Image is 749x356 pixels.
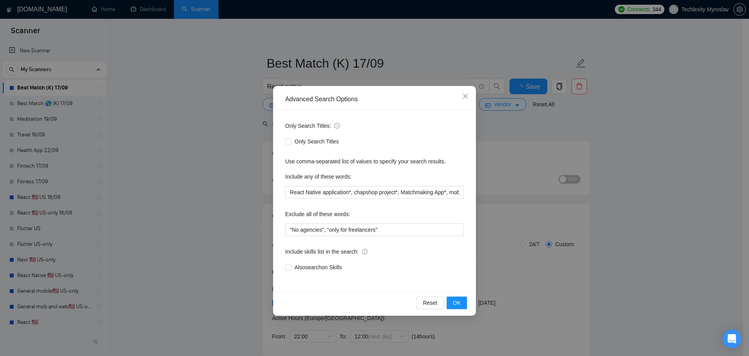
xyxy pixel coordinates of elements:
[291,137,342,146] span: Only Search Titles
[285,95,464,104] div: Advanced Search Options
[285,170,351,183] label: Include any of these words:
[285,122,340,130] span: Only Search Titles:
[462,93,469,99] span: close
[285,247,367,256] span: Include skills list in the search:
[455,86,476,107] button: Close
[334,123,340,129] span: info-circle
[453,299,461,307] span: OK
[423,299,437,307] span: Reset
[447,297,467,309] button: OK
[285,208,350,220] label: Exclude all of these words:
[722,329,741,348] div: Open Intercom Messenger
[291,263,345,272] span: Also search on Skills
[362,249,367,254] span: info-circle
[285,157,464,166] div: Use comma-separated list of values to specify your search results.
[417,297,444,309] button: Reset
